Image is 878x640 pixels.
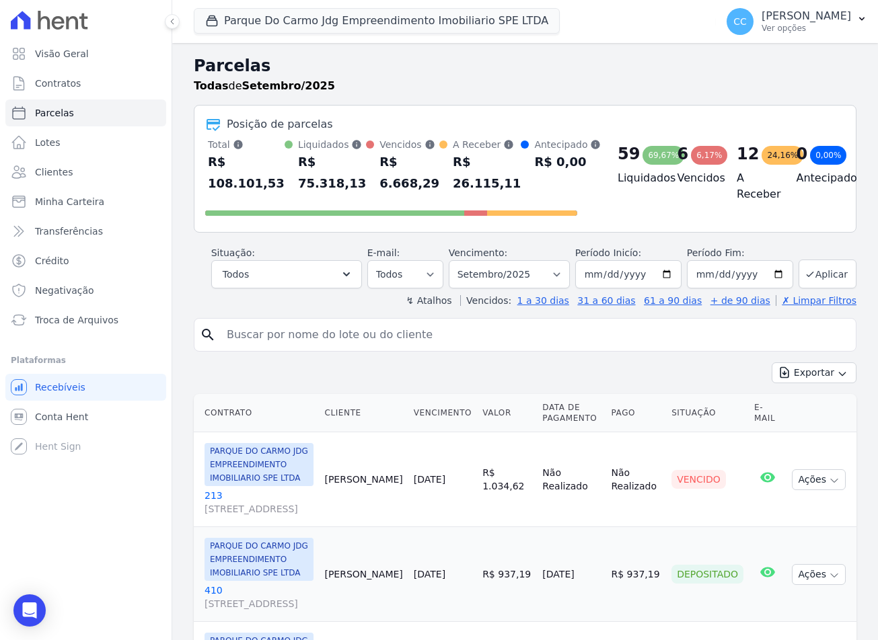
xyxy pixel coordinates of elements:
[772,362,856,383] button: Exportar
[211,260,362,288] button: Todos
[749,394,786,432] th: E-mail
[367,247,400,258] label: E-mail:
[211,247,255,258] label: Situação:
[537,432,606,527] td: Não Realizado
[208,138,285,151] div: Total
[194,394,319,432] th: Contrato
[35,77,81,90] span: Contratos
[5,129,166,156] a: Lotes
[710,295,770,306] a: + de 90 dias
[35,313,118,327] span: Troca de Arquivos
[242,79,335,92] strong: Setembro/2025
[205,538,314,581] span: PARQUE DO CARMO JDG EMPREENDIMENTO IMOBILIARIO SPE LTDA
[797,170,835,186] h4: Antecipado
[414,569,445,579] a: [DATE]
[606,432,667,527] td: Não Realizado
[319,527,408,622] td: [PERSON_NAME]
[671,470,726,489] div: Vencido
[5,40,166,67] a: Visão Geral
[799,259,856,288] button: Aplicar
[534,138,601,151] div: Antecipado
[379,138,439,151] div: Vencidos
[227,116,333,132] div: Posição de parcelas
[618,143,640,165] div: 59
[691,146,727,165] div: 6,17%
[205,597,314,610] span: [STREET_ADDRESS]
[414,474,445,485] a: [DATE]
[298,151,366,194] div: R$ 75.318,13
[5,403,166,430] a: Conta Hent
[477,432,537,527] td: R$ 1.034,62
[35,136,61,149] span: Lotes
[205,489,314,516] a: 213[STREET_ADDRESS]
[666,394,749,432] th: Situação
[205,584,314,610] a: 410[STREET_ADDRESS]
[406,295,451,306] label: ↯ Atalhos
[737,143,759,165] div: 12
[35,165,73,179] span: Clientes
[671,565,743,584] div: Depositado
[205,502,314,516] span: [STREET_ADDRESS]
[716,3,878,40] button: CC [PERSON_NAME] Ver opções
[35,410,88,424] span: Conta Hent
[644,295,702,306] a: 61 a 90 dias
[687,246,793,260] label: Período Fim:
[35,225,103,238] span: Transferências
[678,143,689,165] div: 6
[35,47,89,61] span: Visão Geral
[449,247,507,258] label: Vencimento:
[517,295,569,306] a: 1 a 30 dias
[5,277,166,304] a: Negativação
[298,138,366,151] div: Liquidados
[792,564,846,585] button: Ações
[5,247,166,274] a: Crédito
[453,151,521,194] div: R$ 26.115,11
[208,151,285,194] div: R$ 108.101,53
[537,394,606,432] th: Data de Pagamento
[643,146,684,165] div: 69,67%
[606,394,667,432] th: Pago
[5,99,166,126] a: Parcelas
[194,78,335,94] p: de
[223,266,249,282] span: Todos
[35,254,69,268] span: Crédito
[11,352,161,368] div: Plataformas
[776,295,856,306] a: ✗ Limpar Filtros
[575,247,641,258] label: Período Inicío:
[5,159,166,186] a: Clientes
[534,151,601,173] div: R$ 0,00
[477,394,537,432] th: Valor
[792,469,846,490] button: Ações
[737,170,775,202] h4: A Receber
[762,23,851,34] p: Ver opções
[477,527,537,622] td: R$ 937,19
[35,195,104,208] span: Minha Carteira
[194,8,560,34] button: Parque Do Carmo Jdg Empreendimento Imobiliario SPE LTDA
[194,79,229,92] strong: Todas
[35,106,74,120] span: Parcelas
[762,146,803,165] div: 24,16%
[678,170,716,186] h4: Vencidos
[379,151,439,194] div: R$ 6.668,29
[606,527,667,622] td: R$ 937,19
[319,432,408,527] td: [PERSON_NAME]
[733,17,747,26] span: CC
[537,527,606,622] td: [DATE]
[35,284,94,297] span: Negativação
[5,374,166,401] a: Recebíveis
[13,594,46,627] div: Open Intercom Messenger
[200,327,216,343] i: search
[5,218,166,245] a: Transferências
[408,394,477,432] th: Vencimento
[35,381,85,394] span: Recebíveis
[194,54,856,78] h2: Parcelas
[5,70,166,97] a: Contratos
[5,188,166,215] a: Minha Carteira
[577,295,635,306] a: 31 a 60 dias
[453,138,521,151] div: A Receber
[618,170,656,186] h4: Liquidados
[5,307,166,333] a: Troca de Arquivos
[319,394,408,432] th: Cliente
[460,295,511,306] label: Vencidos:
[205,443,314,486] span: PARQUE DO CARMO JDG EMPREENDIMENTO IMOBILIARIO SPE LTDA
